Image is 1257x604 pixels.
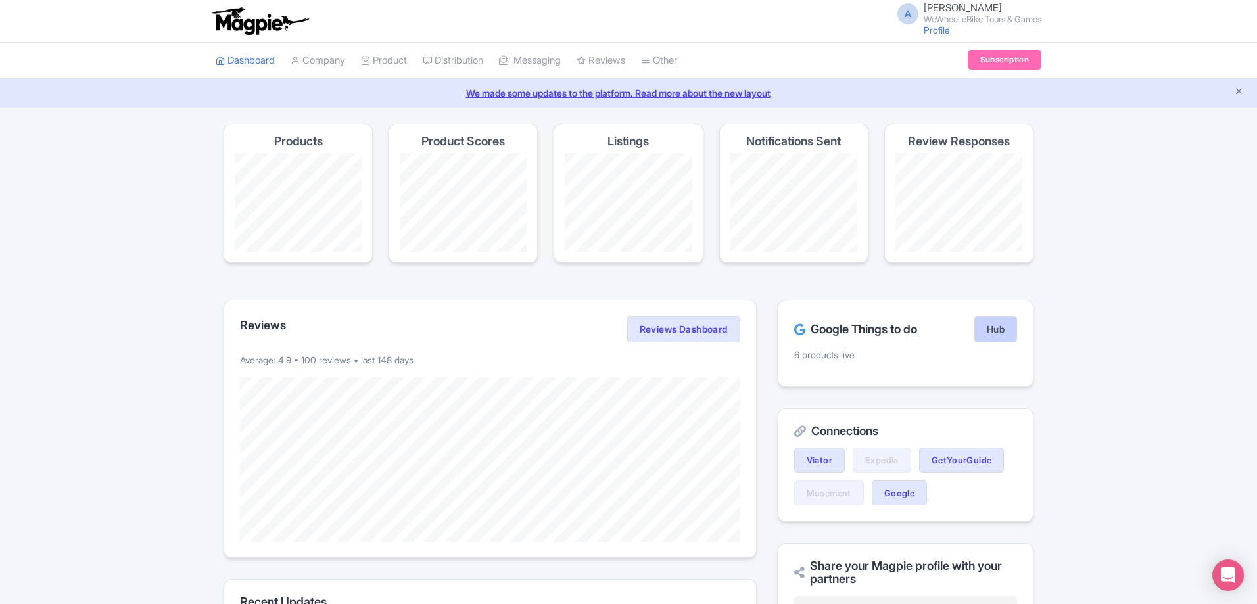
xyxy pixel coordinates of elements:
[8,86,1249,100] a: We made some updates to the platform. Read more about the new layout
[291,43,345,79] a: Company
[794,480,864,505] a: Musement
[274,135,323,148] h4: Products
[794,348,1017,361] p: 6 products live
[924,15,1041,24] small: WeWheel eBike Tours & Games
[577,43,625,79] a: Reviews
[794,559,1017,586] h2: Share your Magpie profile with your partners
[641,43,677,79] a: Other
[794,448,845,473] a: Viator
[209,7,311,35] img: logo-ab69f6fb50320c5b225c76a69d11143b.png
[968,50,1041,70] a: Subscription
[794,425,1017,438] h2: Connections
[216,43,275,79] a: Dashboard
[607,135,649,148] h4: Listings
[499,43,561,79] a: Messaging
[889,3,1041,24] a: A [PERSON_NAME] WeWheel eBike Tours & Games
[421,135,505,148] h4: Product Scores
[746,135,841,148] h4: Notifications Sent
[1234,85,1244,100] button: Close announcement
[361,43,407,79] a: Product
[872,480,927,505] a: Google
[240,319,286,332] h2: Reviews
[924,24,950,35] a: Profile
[908,135,1010,148] h4: Review Responses
[974,316,1017,342] a: Hub
[423,43,483,79] a: Distribution
[794,323,917,336] h2: Google Things to do
[897,3,918,24] span: A
[240,353,740,367] p: Average: 4.9 • 100 reviews • last 148 days
[1212,559,1244,591] div: Open Intercom Messenger
[853,448,911,473] a: Expedia
[919,448,1005,473] a: GetYourGuide
[924,1,1002,14] span: [PERSON_NAME]
[627,316,740,342] a: Reviews Dashboard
